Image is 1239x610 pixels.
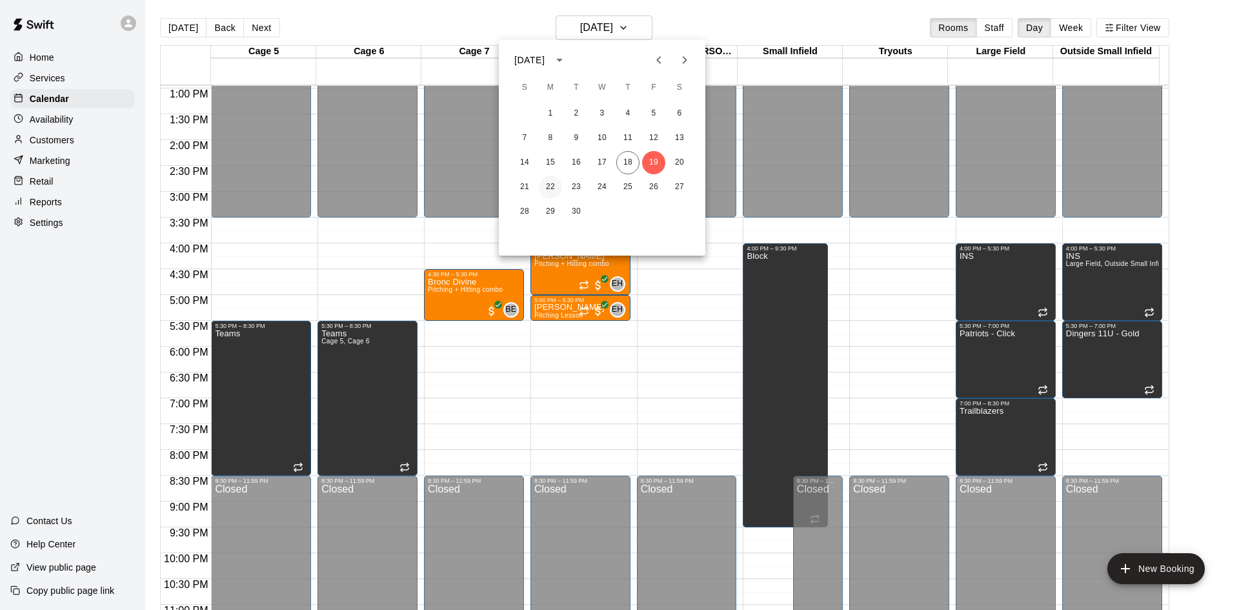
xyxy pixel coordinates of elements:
span: Monday [539,75,562,101]
button: 11 [616,127,640,150]
button: 1 [539,102,562,125]
button: 6 [668,102,691,125]
button: 18 [616,151,640,174]
button: 8 [539,127,562,150]
button: 20 [668,151,691,174]
button: 10 [590,127,614,150]
span: Tuesday [565,75,588,101]
span: Friday [642,75,665,101]
button: 3 [590,102,614,125]
button: 28 [513,200,536,223]
button: 22 [539,176,562,199]
button: 25 [616,176,640,199]
span: Wednesday [590,75,614,101]
button: 26 [642,176,665,199]
button: 5 [642,102,665,125]
button: 2 [565,102,588,125]
button: 12 [642,127,665,150]
button: 13 [668,127,691,150]
button: 24 [590,176,614,199]
button: 21 [513,176,536,199]
button: 4 [616,102,640,125]
button: 17 [590,151,614,174]
button: 16 [565,151,588,174]
button: 7 [513,127,536,150]
button: 23 [565,176,588,199]
button: 30 [565,200,588,223]
button: 14 [513,151,536,174]
button: Next month [672,47,698,73]
button: 19 [642,151,665,174]
span: Saturday [668,75,691,101]
div: [DATE] [514,54,545,67]
span: Thursday [616,75,640,101]
button: 29 [539,200,562,223]
button: 9 [565,127,588,150]
button: Previous month [646,47,672,73]
button: calendar view is open, switch to year view [549,49,570,71]
button: 27 [668,176,691,199]
button: 15 [539,151,562,174]
span: Sunday [513,75,536,101]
